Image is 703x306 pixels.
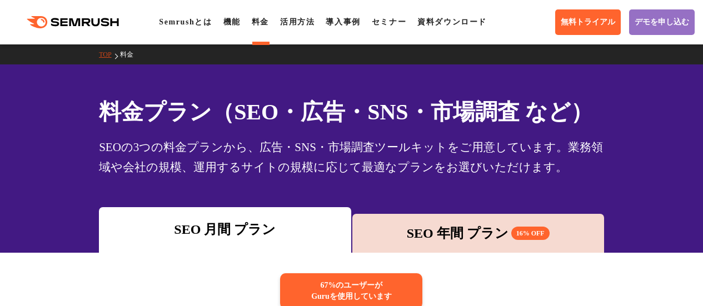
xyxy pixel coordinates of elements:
[280,18,315,26] a: 活用方法
[417,18,487,26] a: 資料ダウンロード
[99,96,604,128] h1: 料金プラン（SEO・広告・SNS・市場調査 など）
[372,18,406,26] a: セミナー
[358,223,599,243] div: SEO 年間 プラン
[629,9,695,35] a: デモを申し込む
[120,51,142,58] a: 料金
[104,219,345,239] div: SEO 月間 プラン
[555,9,621,35] a: 無料トライアル
[99,51,119,58] a: TOP
[99,137,604,177] div: SEOの3つの料金プランから、広告・SNS・市場調査ツールキットをご用意しています。業務領域や会社の規模、運用するサイトの規模に応じて最適なプランをお選びいただけます。
[561,17,615,27] span: 無料トライアル
[159,18,212,26] a: Semrushとは
[635,17,689,27] span: デモを申し込む
[326,18,360,26] a: 導入事例
[252,18,269,26] a: 料金
[511,227,550,240] span: 16% OFF
[223,18,241,26] a: 機能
